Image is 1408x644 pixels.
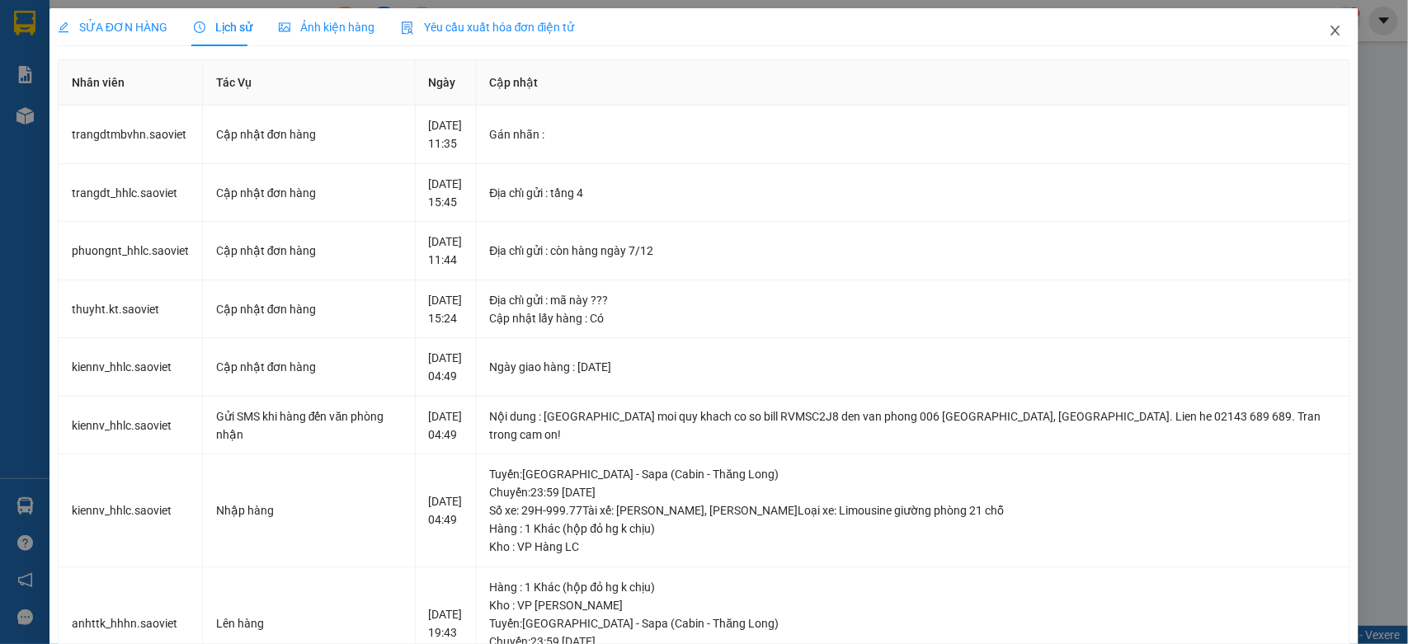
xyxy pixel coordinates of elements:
[216,358,402,376] div: Cập nhật đơn hàng
[58,21,167,34] span: SỬA ĐƠN HÀNG
[429,116,463,153] div: [DATE] 11:35
[490,538,1337,556] div: Kho : VP Hàng LC
[59,222,203,280] td: phuongnt_hhlc.saoviet
[216,614,402,632] div: Lên hàng
[477,60,1351,106] th: Cập nhật
[490,291,1337,309] div: Địa chỉ gửi : mã này ???
[194,21,205,33] span: clock-circle
[59,164,203,223] td: trangdt_hhlc.saoviet
[216,184,402,202] div: Cập nhật đơn hàng
[1312,8,1359,54] button: Close
[429,233,463,269] div: [DATE] 11:44
[490,465,1337,519] div: Tuyến : [GEOGRAPHIC_DATA] - Sapa (Cabin - Thăng Long) Chuyến: 23:59 [DATE] Số xe: 29H-999.77 Tài ...
[429,349,463,385] div: [DATE] 04:49
[194,21,252,34] span: Lịch sử
[490,184,1337,202] div: Địa chỉ gửi : tầng 4
[429,175,463,211] div: [DATE] 15:45
[416,60,477,106] th: Ngày
[216,501,402,519] div: Nhập hàng
[401,21,414,35] img: icon
[203,60,416,106] th: Tác Vụ
[59,454,203,567] td: kiennv_hhlc.saoviet
[216,242,402,260] div: Cập nhật đơn hàng
[59,106,203,164] td: trangdtmbvhn.saoviet
[58,21,69,33] span: edit
[279,21,290,33] span: picture
[490,596,1337,614] div: Kho : VP [PERSON_NAME]
[59,280,203,339] td: thuyht.kt.saoviet
[490,242,1337,260] div: Địa chỉ gửi : còn hàng ngày 7/12
[490,309,1337,327] div: Cập nhật lấy hàng : Có
[1329,24,1342,37] span: close
[490,519,1337,538] div: Hàng : 1 Khác (hộp đỏ hg k chịu)
[279,21,374,34] span: Ảnh kiện hàng
[216,125,402,143] div: Cập nhật đơn hàng
[490,358,1337,376] div: Ngày giao hàng : [DATE]
[490,125,1337,143] div: Gán nhãn :
[429,605,463,642] div: [DATE] 19:43
[216,407,402,444] div: Gửi SMS khi hàng đến văn phòng nhận
[59,338,203,397] td: kiennv_hhlc.saoviet
[429,492,463,529] div: [DATE] 04:49
[490,578,1337,596] div: Hàng : 1 Khác (hộp đỏ hg k chịu)
[216,300,402,318] div: Cập nhật đơn hàng
[429,291,463,327] div: [DATE] 15:24
[401,21,575,34] span: Yêu cầu xuất hóa đơn điện tử
[429,407,463,444] div: [DATE] 04:49
[490,407,1337,444] div: Nội dung : [GEOGRAPHIC_DATA] moi quy khach co so bill RVMSC2J8 den van phong 006 [GEOGRAPHIC_DATA...
[59,60,203,106] th: Nhân viên
[59,397,203,455] td: kiennv_hhlc.saoviet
